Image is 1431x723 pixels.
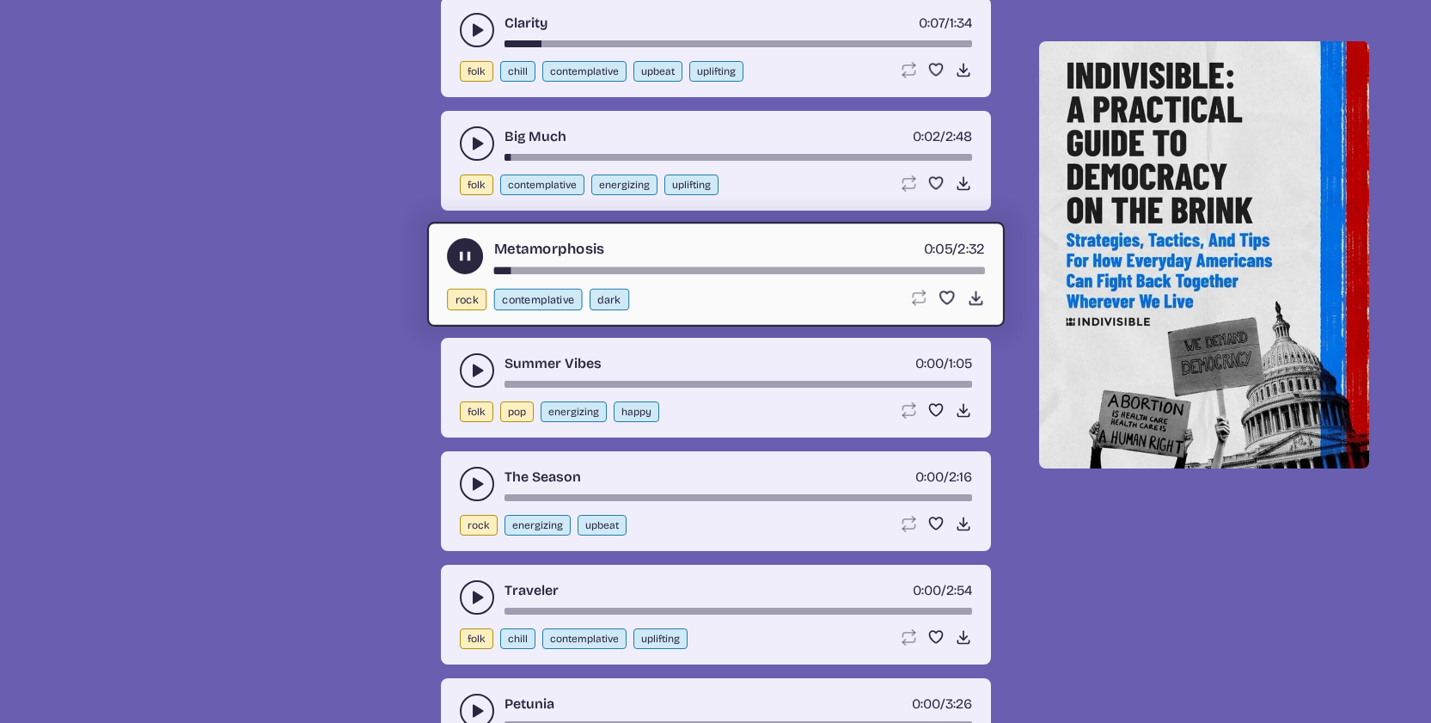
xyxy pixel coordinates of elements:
[460,175,493,195] button: folk
[460,628,493,649] button: folk
[950,15,972,31] span: 1:34
[578,515,627,536] button: upbeat
[923,238,984,260] div: /
[938,289,956,307] button: Favorite
[913,582,941,598] span: timer
[460,515,498,536] button: rock
[913,580,972,601] div: /
[900,401,917,419] button: Loop
[912,695,940,712] span: timer
[900,515,917,532] button: Loop
[505,40,972,47] div: song-time-bar
[460,126,494,161] button: play-pause toggle
[505,515,571,536] button: energizing
[460,401,493,422] button: folk
[500,401,534,422] button: pop
[493,267,984,274] div: song-time-bar
[591,175,657,195] button: energizing
[505,608,972,615] div: song-time-bar
[915,355,944,371] span: timer
[500,175,584,195] button: contemplative
[915,353,972,374] div: /
[927,515,945,532] button: Favorite
[505,353,602,374] a: Summer Vibes
[913,128,940,144] span: timer
[908,289,926,307] button: Loop
[460,61,493,82] button: folk
[493,238,604,260] a: Metamorphosis
[505,580,559,601] a: Traveler
[927,61,945,78] button: Favorite
[915,469,944,485] span: timer
[945,695,972,712] span: 3:26
[505,494,972,501] div: song-time-bar
[927,628,945,646] button: Favorite
[460,13,494,47] button: play-pause toggle
[541,401,607,422] button: energizing
[633,628,688,649] button: uplifting
[500,61,535,82] button: chill
[590,289,629,310] button: dark
[900,628,917,646] button: Loop
[505,13,547,34] a: Clarity
[505,381,972,388] div: song-time-bar
[923,240,952,257] span: timer
[500,628,535,649] button: chill
[689,61,743,82] button: uplifting
[460,580,494,615] button: play-pause toggle
[460,467,494,501] button: play-pause toggle
[447,289,486,310] button: rock
[949,355,972,371] span: 1:05
[664,175,719,195] button: uplifting
[505,467,581,487] a: The Season
[949,469,972,485] span: 2:16
[1039,41,1369,469] img: Help save our democracy!
[912,694,972,714] div: /
[957,240,985,257] span: 2:32
[900,61,917,78] button: Loop
[919,15,945,31] span: timer
[505,694,554,714] a: Petunia
[919,13,972,34] div: /
[542,628,627,649] button: contemplative
[542,61,627,82] button: contemplative
[447,238,483,274] button: play-pause toggle
[915,467,972,487] div: /
[505,154,972,161] div: song-time-bar
[945,128,972,144] span: 2:48
[633,61,682,82] button: upbeat
[927,401,945,419] button: Favorite
[913,126,972,147] div: /
[505,126,566,147] a: Big Much
[927,175,945,192] button: Favorite
[493,289,582,310] button: contemplative
[946,582,972,598] span: 2:54
[460,353,494,388] button: play-pause toggle
[900,175,917,192] button: Loop
[614,401,659,422] button: happy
